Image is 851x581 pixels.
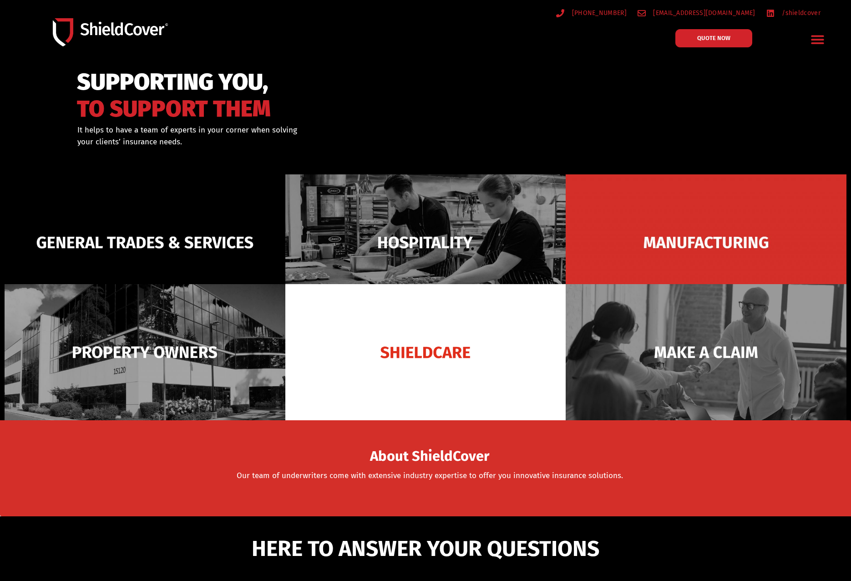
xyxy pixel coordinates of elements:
[77,73,271,92] span: SUPPORTING YOU,
[77,124,472,148] div: It helps to have a team of experts in your corner when solving
[128,538,724,560] h5: HERE TO ANSWER YOUR QUESTIONS
[237,471,623,480] a: Our team of underwriters come with extensive industry expertise to offer you innovative insurance...
[766,7,821,19] a: /shieldcover
[556,7,627,19] a: [PHONE_NUMBER]
[370,451,489,462] span: About ShieldCover
[53,18,168,46] img: Shield-Cover-Underwriting-Australia-logo-full
[77,136,472,148] p: your clients’ insurance needs.
[697,35,730,41] span: QUOTE NOW
[780,7,821,19] span: /shieldcover
[651,7,755,19] span: [EMAIL_ADDRESS][DOMAIN_NAME]
[675,29,752,47] a: QUOTE NOW
[370,454,489,463] a: About ShieldCover
[807,29,828,50] div: Menu Toggle
[570,7,627,19] span: [PHONE_NUMBER]
[638,7,755,19] a: [EMAIL_ADDRESS][DOMAIN_NAME]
